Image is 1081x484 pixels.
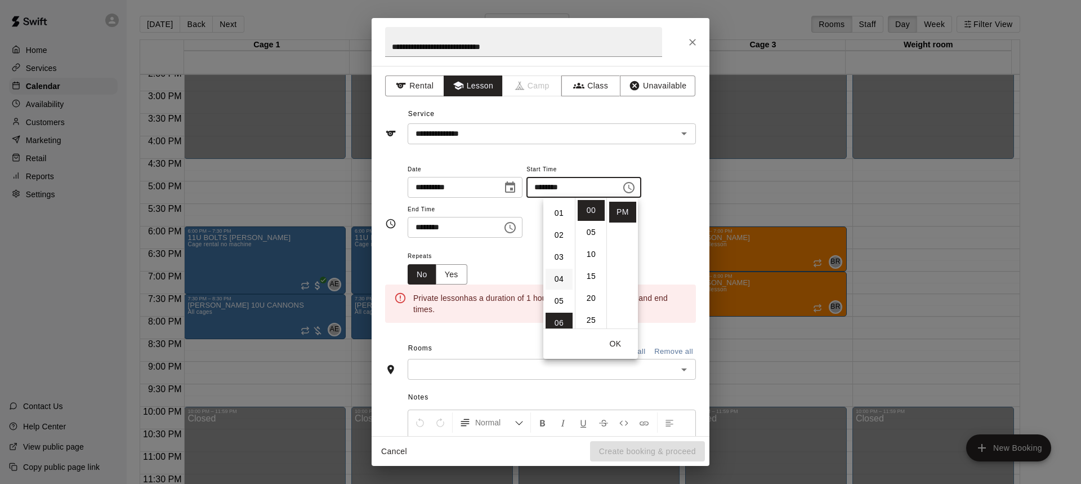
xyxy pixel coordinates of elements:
[614,412,633,433] button: Insert Code
[578,222,605,243] li: 5 minutes
[444,76,503,96] button: Lesson
[660,412,679,433] button: Left Align
[385,128,396,139] svg: Service
[546,313,573,334] li: 6 hours
[553,412,573,433] button: Format Italics
[578,266,605,287] li: 15 minutes
[594,412,613,433] button: Format Strikethrough
[408,264,436,285] button: No
[546,247,573,268] li: 3 hours
[597,334,633,354] button: OK
[385,364,396,375] svg: Rooms
[408,110,435,118] span: Service
[546,291,573,312] li: 5 hours
[651,343,696,361] button: Remove all
[385,76,444,96] button: Rental
[546,225,573,246] li: 2 hours
[546,269,573,290] li: 4 hours
[526,162,641,177] span: Start Time
[410,412,430,433] button: Undo
[578,288,605,309] li: 20 minutes
[408,389,696,407] span: Notes
[408,249,476,264] span: Repeats
[533,412,552,433] button: Format Bold
[635,412,654,433] button: Insert Link
[575,198,606,328] ul: Select minutes
[543,198,575,328] ul: Select hours
[436,264,467,285] button: Yes
[499,216,521,239] button: Choose time, selected time is 6:30 PM
[561,76,620,96] button: Class
[676,362,692,378] button: Open
[385,218,396,229] svg: Timing
[376,441,412,462] button: Cancel
[410,433,430,453] button: Center Align
[503,76,562,96] span: Camps can only be created in the Services page
[618,176,640,199] button: Choose time, selected time is 6:00 PM
[578,244,605,265] li: 10 minutes
[408,264,467,285] div: outlined button group
[431,412,450,433] button: Redo
[451,433,470,453] button: Justify Align
[574,412,593,433] button: Format Underline
[578,310,605,331] li: 25 minutes
[475,417,515,428] span: Normal
[455,412,528,433] button: Formatting Options
[408,202,522,217] span: End Time
[676,126,692,141] button: Open
[431,433,450,453] button: Right Align
[408,344,432,352] span: Rooms
[499,176,521,199] button: Choose date, selected date is Aug 19, 2025
[408,162,522,177] span: Date
[609,202,636,223] li: PM
[546,203,573,224] li: 1 hours
[682,32,703,52] button: Close
[606,198,638,328] ul: Select meridiem
[620,76,695,96] button: Unavailable
[578,200,605,221] li: 0 minutes
[413,288,687,319] div: Private lesson has a duration of 1 hour . Please update the start and end times.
